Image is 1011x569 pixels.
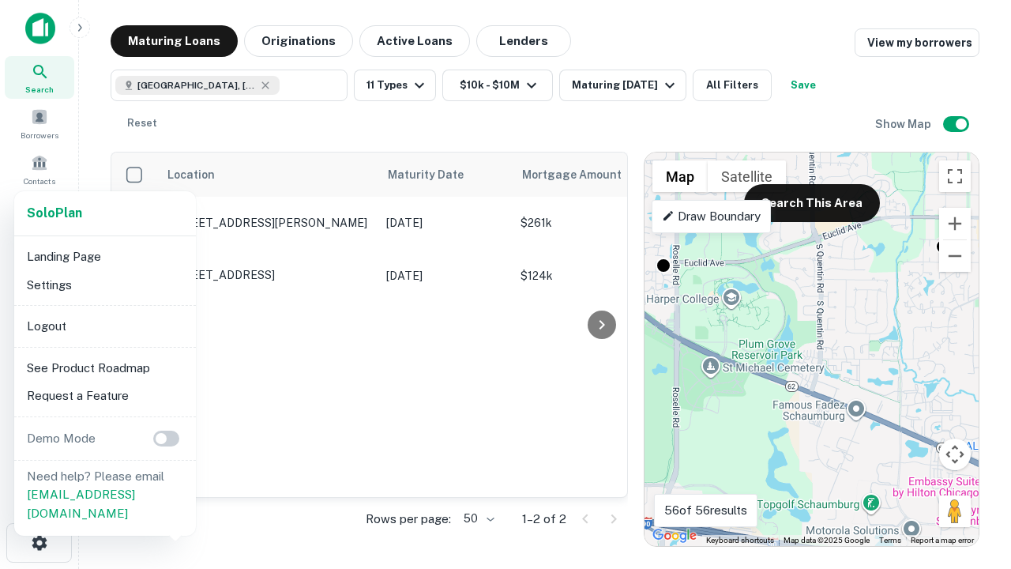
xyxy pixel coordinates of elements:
[27,205,82,220] strong: Solo Plan
[21,271,190,300] li: Settings
[27,488,135,520] a: [EMAIL_ADDRESS][DOMAIN_NAME]
[932,392,1011,468] iframe: Chat Widget
[21,312,190,341] li: Logout
[27,467,183,523] p: Need help? Please email
[27,204,82,223] a: SoloPlan
[21,243,190,271] li: Landing Page
[21,382,190,410] li: Request a Feature
[21,354,190,382] li: See Product Roadmap
[21,429,102,448] p: Demo Mode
